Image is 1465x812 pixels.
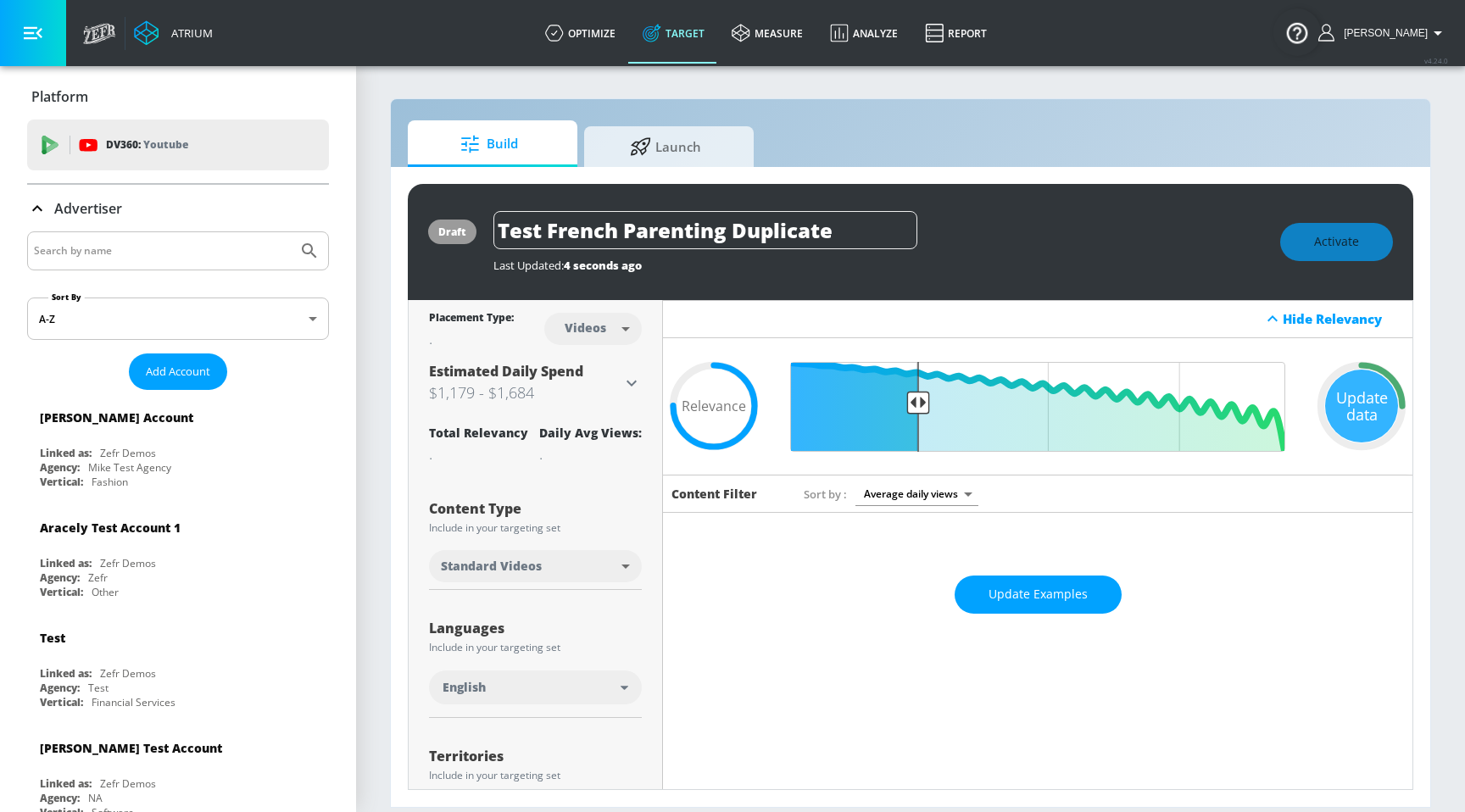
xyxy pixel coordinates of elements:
[27,617,329,714] div: TestLinked as:Zefr DemosAgency:TestVertical:Financial Services
[855,482,978,505] div: Average daily views
[88,460,171,475] div: Mike Test Agency
[92,475,128,489] div: Fashion
[429,523,642,533] div: Include in your targeting set
[532,3,629,64] a: optimize
[164,25,213,41] div: Atrium
[40,570,80,585] div: Agency:
[34,240,291,262] input: Search by name
[27,73,329,120] div: Platform
[40,460,80,475] div: Agency:
[40,776,92,791] div: Linked as:
[40,791,80,805] div: Agency:
[100,666,156,681] div: Zefr Demos
[54,199,122,218] p: Advertiser
[429,310,514,328] div: Placement Type:
[40,475,83,489] div: Vertical:
[1283,310,1403,327] div: Hide Relevancy
[88,791,103,805] div: NA
[429,770,642,781] div: Include in your targeting set
[88,570,108,585] div: Zefr
[100,776,156,791] div: Zefr Demos
[40,740,222,756] div: [PERSON_NAME] Test Account
[40,446,92,460] div: Linked as:
[31,87,88,106] p: Platform
[438,225,466,239] div: draft
[425,124,554,164] span: Build
[429,749,642,763] div: Territories
[804,487,847,502] span: Sort by
[1318,23,1448,43] button: [PERSON_NAME]
[143,136,188,153] p: Youtube
[88,681,109,695] div: Test
[429,362,583,381] span: Estimated Daily Spend
[1325,370,1398,442] div: Update data
[429,362,642,404] div: Estimated Daily Spend$1,179 - $1,684
[48,292,85,303] label: Sort By
[601,126,730,167] span: Launch
[92,585,119,599] div: Other
[564,258,642,273] span: 4 seconds ago
[27,298,329,340] div: A-Z
[443,679,486,696] span: English
[40,630,65,646] div: Test
[27,397,329,493] div: [PERSON_NAME] AccountLinked as:Zefr DemosAgency:Mike Test AgencyVertical:Fashion
[429,381,621,404] h3: $1,179 - $1,684
[718,3,816,64] a: measure
[556,320,615,335] div: Videos
[429,425,528,441] div: Total Relevancy
[40,695,83,709] div: Vertical:
[955,576,1122,614] button: Update Examples
[429,621,642,635] div: Languages
[134,20,213,46] a: Atrium
[663,300,1412,338] div: Hide Relevancy
[146,362,210,381] span: Add Account
[40,556,92,570] div: Linked as:
[27,507,329,603] div: Aracely Test Account 1Linked as:Zefr DemosAgency:ZefrVertical:Other
[1273,8,1321,56] button: Open Resource Center
[429,642,642,653] div: Include in your targeting set
[782,362,1294,452] input: Final Threshold
[441,558,542,575] span: Standard Videos
[40,585,83,599] div: Vertical:
[27,185,329,232] div: Advertiser
[92,695,175,709] div: Financial Services
[27,120,329,170] div: DV360: Youtube
[129,353,227,390] button: Add Account
[989,584,1088,605] span: Update Examples
[40,681,80,695] div: Agency:
[40,409,193,425] div: [PERSON_NAME] Account
[429,670,642,704] div: English
[493,258,1263,273] div: Last Updated:
[100,556,156,570] div: Zefr Demos
[106,136,188,154] p: DV360:
[682,399,746,413] span: Relevance
[629,3,718,64] a: Target
[1424,56,1448,65] span: v 4.24.0
[911,3,1000,64] a: Report
[1337,27,1428,39] span: login as: michael.villalobos@zefr.com
[40,520,181,536] div: Aracely Test Account 1
[816,3,911,64] a: Analyze
[40,666,92,681] div: Linked as:
[539,425,642,441] div: Daily Avg Views:
[429,502,642,515] div: Content Type
[100,446,156,460] div: Zefr Demos
[671,486,757,502] h6: Content Filter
